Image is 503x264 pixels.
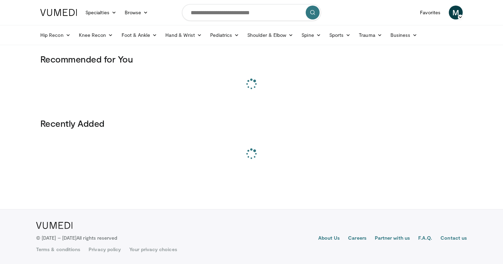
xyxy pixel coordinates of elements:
[206,28,243,42] a: Pediatrics
[81,6,121,19] a: Specialties
[40,9,77,16] img: VuMedi Logo
[40,53,463,65] h3: Recommended for You
[449,6,463,19] a: M
[40,118,463,129] h3: Recently Added
[243,28,297,42] a: Shoulder & Elbow
[89,246,121,253] a: Privacy policy
[75,28,117,42] a: Knee Recon
[416,6,445,19] a: Favorites
[355,28,386,42] a: Trauma
[348,234,366,243] a: Careers
[129,246,177,253] a: Your privacy choices
[36,28,75,42] a: Hip Recon
[36,222,73,229] img: VuMedi Logo
[418,234,432,243] a: F.A.Q.
[121,6,152,19] a: Browse
[375,234,410,243] a: Partner with us
[76,235,117,241] span: All rights reserved
[117,28,162,42] a: Foot & Ankle
[36,246,80,253] a: Terms & conditions
[36,234,117,241] p: © [DATE] – [DATE]
[325,28,355,42] a: Sports
[297,28,325,42] a: Spine
[182,4,321,21] input: Search topics, interventions
[386,28,422,42] a: Business
[318,234,340,243] a: About Us
[161,28,206,42] a: Hand & Wrist
[440,234,467,243] a: Contact us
